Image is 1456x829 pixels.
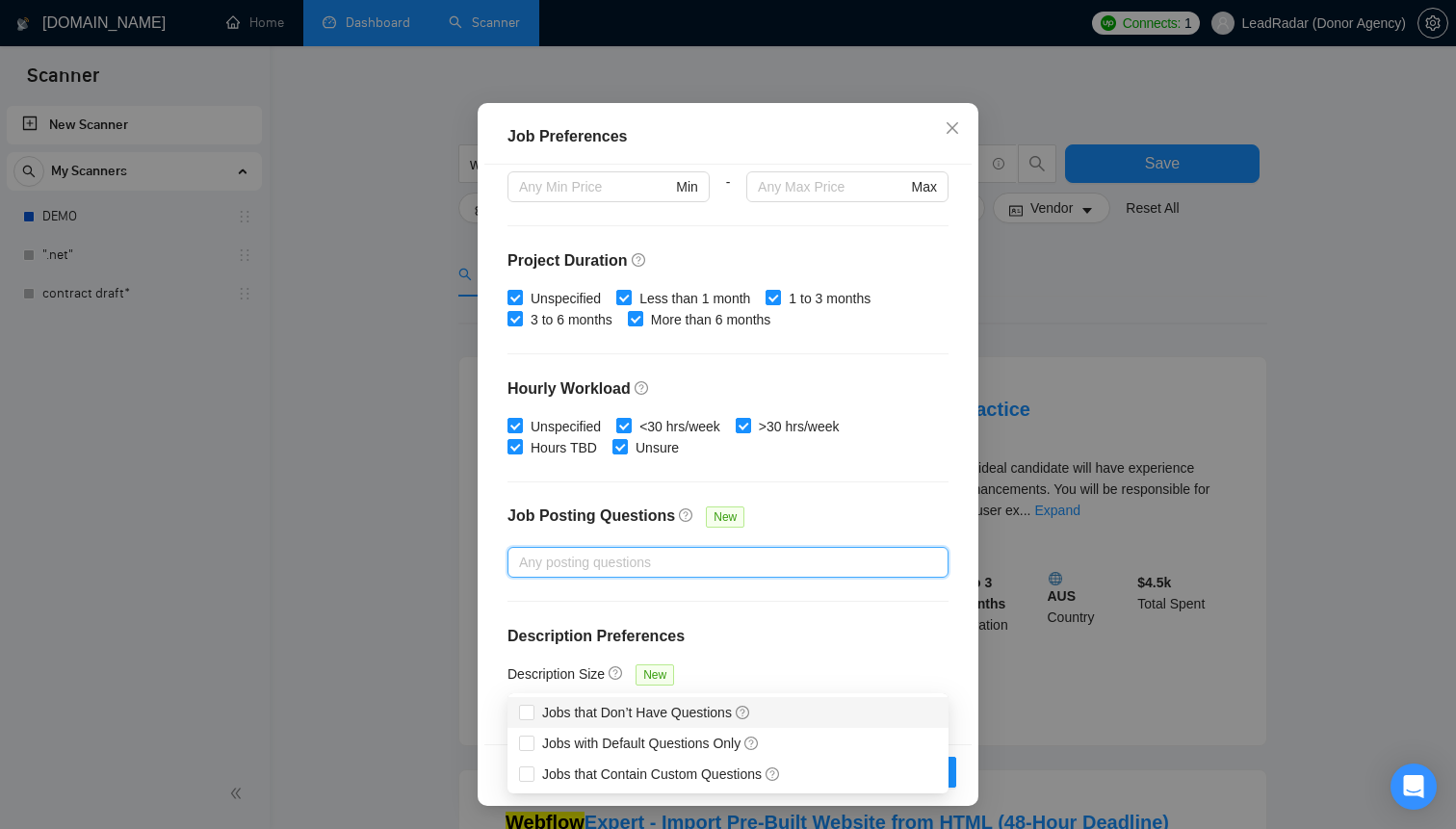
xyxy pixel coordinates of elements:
[632,288,758,309] span: Less than 1 month
[523,309,620,330] span: 3 to 6 months
[706,506,744,528] span: New
[945,120,960,136] span: close
[507,377,949,401] h4: Hourly Workload
[542,766,781,782] span: Jobs that Contain Custom Questions
[635,380,650,396] span: question-circle
[781,288,878,309] span: 1 to 3 months
[519,176,672,197] input: Any Min Price
[507,249,949,272] h4: Project Duration
[507,125,949,148] div: Job Preferences
[751,416,847,437] span: >30 hrs/week
[542,736,760,751] span: Jobs with Default Questions Only
[758,176,907,197] input: Any Max Price
[744,736,760,751] span: question-circle
[609,665,624,681] span: question-circle
[643,309,779,330] span: More than 6 months
[507,663,605,685] h5: Description Size
[912,176,937,197] span: Max
[542,705,751,720] span: Jobs that Don’t Have Questions
[766,766,781,782] span: question-circle
[507,505,675,528] h4: Job Posting Questions
[632,252,647,268] span: question-circle
[676,176,698,197] span: Min
[632,416,728,437] span: <30 hrs/week
[507,625,949,648] h4: Description Preferences
[736,705,751,720] span: question-circle
[523,288,609,309] span: Unspecified
[710,171,746,225] div: -
[636,664,674,686] span: New
[679,507,694,523] span: question-circle
[1391,764,1437,810] div: Open Intercom Messenger
[926,103,978,155] button: Close
[628,437,687,458] span: Unsure
[523,437,605,458] span: Hours TBD
[523,416,609,437] span: Unspecified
